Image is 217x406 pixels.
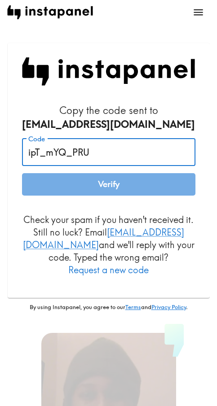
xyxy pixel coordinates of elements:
[7,5,93,19] img: instapanel
[22,104,195,131] h6: Copy the code sent to
[22,214,195,276] p: Check your spam if you haven't received it. Still no luck? Email and we'll reply with your code. ...
[22,57,195,86] img: Instapanel
[22,138,195,166] input: xxx_xxx_xxx
[187,1,210,24] button: open menu
[28,134,45,144] label: Code
[8,303,210,311] p: By using Instapanel, you agree to our and .
[151,303,186,310] a: Privacy Policy
[23,227,184,250] a: [EMAIL_ADDRESS][DOMAIN_NAME]
[68,264,149,276] button: Request a new code
[22,118,195,131] div: [EMAIL_ADDRESS][DOMAIN_NAME]
[125,303,141,310] a: Terms
[22,173,195,196] button: Verify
